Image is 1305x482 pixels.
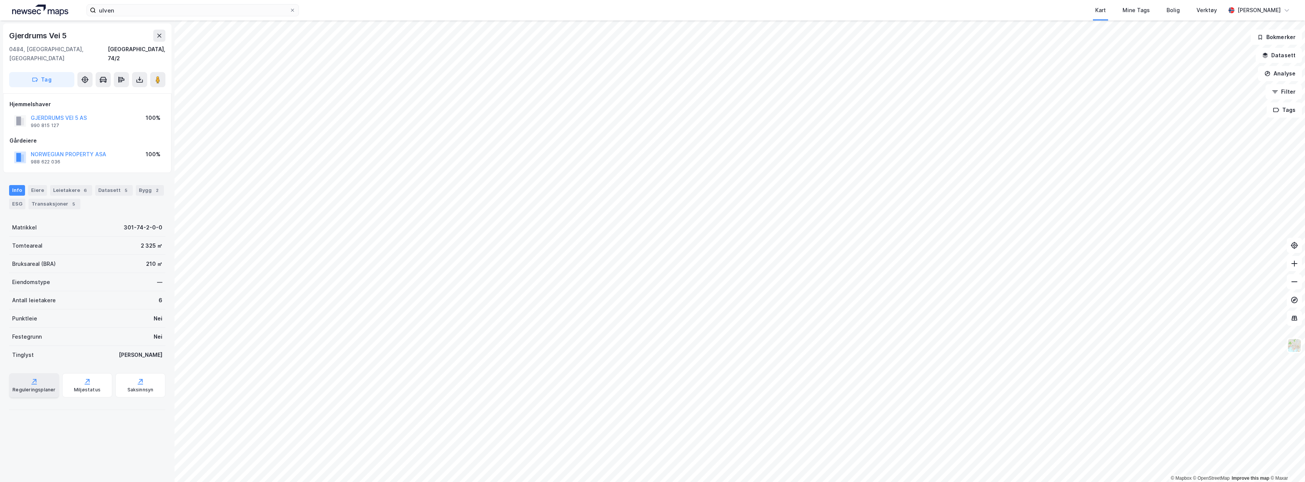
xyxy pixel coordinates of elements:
div: Eiendomstype [12,278,50,287]
div: Transaksjoner [28,199,80,209]
div: Leietakere [50,185,92,196]
img: Z [1287,338,1302,353]
div: 2 [153,187,161,194]
div: Kart [1095,6,1106,15]
div: 5 [70,200,77,208]
iframe: Chat Widget [1267,446,1305,482]
a: Mapbox [1171,476,1192,481]
div: Datasett [95,185,133,196]
div: ESG [9,199,25,209]
div: Eiere [28,185,47,196]
div: 100% [146,150,160,159]
button: Datasett [1256,48,1302,63]
input: Søk på adresse, matrikkel, gårdeiere, leietakere eller personer [96,5,289,16]
div: Gjerdrums Vei 5 [9,30,68,42]
div: Tomteareal [12,241,42,250]
div: Mine Tags [1123,6,1150,15]
div: [GEOGRAPHIC_DATA], 74/2 [108,45,165,63]
div: Bruksareal (BRA) [12,259,56,268]
div: Nei [154,332,162,341]
div: [PERSON_NAME] [1237,6,1281,15]
div: Gårdeiere [9,136,165,145]
a: Improve this map [1232,476,1269,481]
div: 210 ㎡ [146,259,162,268]
button: Analyse [1258,66,1302,81]
div: [PERSON_NAME] [119,350,162,360]
div: Kontrollprogram for chat [1267,446,1305,482]
div: Saksinnsyn [127,387,154,393]
div: — [157,278,162,287]
button: Tags [1267,102,1302,118]
div: Hjemmelshaver [9,100,165,109]
div: 2 325 ㎡ [141,241,162,250]
div: Matrikkel [12,223,37,232]
div: Info [9,185,25,196]
div: Miljøstatus [74,387,101,393]
div: Antall leietakere [12,296,56,305]
a: OpenStreetMap [1193,476,1230,481]
div: 5 [122,187,130,194]
div: 988 622 036 [31,159,60,165]
div: 100% [146,113,160,122]
div: Bygg [136,185,164,196]
div: 6 [159,296,162,305]
div: Festegrunn [12,332,42,341]
div: 301-74-2-0-0 [124,223,162,232]
div: 6 [82,187,89,194]
button: Tag [9,72,74,87]
div: Tinglyst [12,350,34,360]
img: logo.a4113a55bc3d86da70a041830d287a7e.svg [12,5,68,16]
div: Nei [154,314,162,323]
div: 0484, [GEOGRAPHIC_DATA], [GEOGRAPHIC_DATA] [9,45,108,63]
button: Bokmerker [1251,30,1302,45]
button: Filter [1266,84,1302,99]
div: Reguleringsplaner [13,387,55,393]
div: 990 815 127 [31,122,59,129]
div: Bolig [1167,6,1180,15]
div: Verktøy [1197,6,1217,15]
div: Punktleie [12,314,37,323]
